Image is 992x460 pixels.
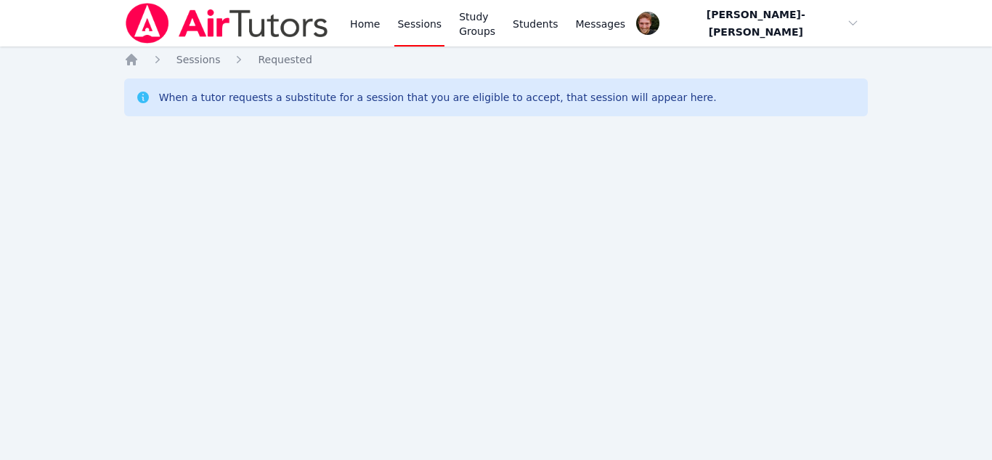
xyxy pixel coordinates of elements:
[258,52,312,67] a: Requested
[176,54,221,65] span: Sessions
[258,54,312,65] span: Requested
[124,3,330,44] img: Air Tutors
[159,90,717,105] div: When a tutor requests a substitute for a session that you are eligible to accept, that session wi...
[576,17,626,31] span: Messages
[176,52,221,67] a: Sessions
[124,52,869,67] nav: Breadcrumb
